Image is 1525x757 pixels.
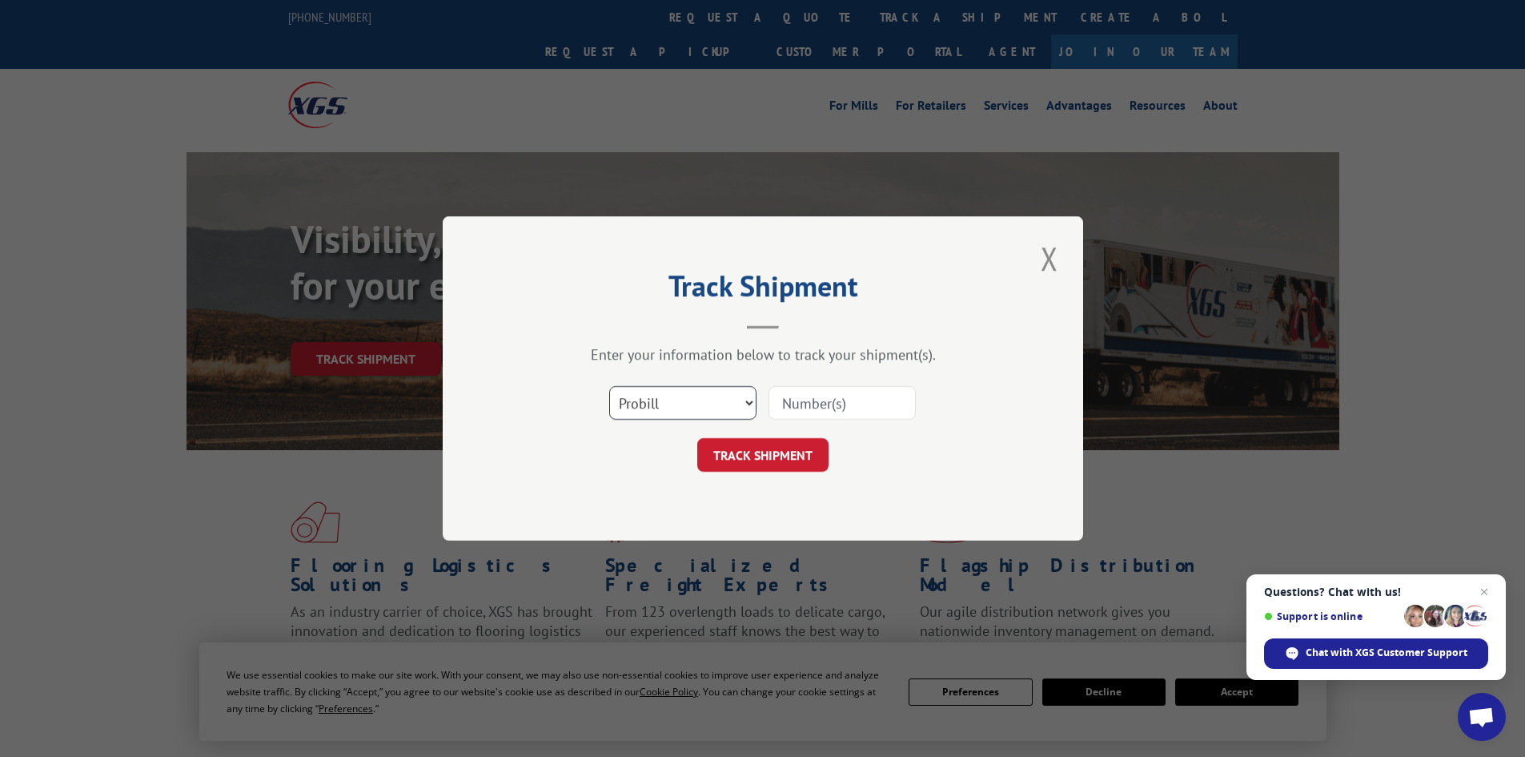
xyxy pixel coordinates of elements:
[1264,610,1399,622] span: Support is online
[1458,693,1506,741] a: Open chat
[697,438,829,472] button: TRACK SHIPMENT
[1264,586,1488,598] span: Questions? Chat with us!
[523,275,1003,305] h2: Track Shipment
[769,386,916,420] input: Number(s)
[1036,236,1063,280] button: Close modal
[1306,646,1467,660] span: Chat with XGS Customer Support
[523,345,1003,364] div: Enter your information below to track your shipment(s).
[1264,638,1488,669] span: Chat with XGS Customer Support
